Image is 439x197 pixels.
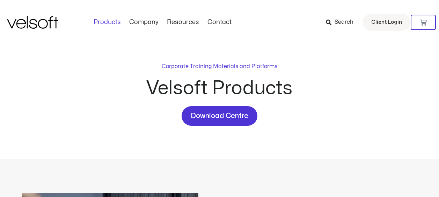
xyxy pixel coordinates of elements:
[125,19,163,26] a: CompanyMenu Toggle
[203,19,236,26] a: ContactMenu Toggle
[335,18,353,27] span: Search
[163,19,203,26] a: ResourcesMenu Toggle
[326,16,358,28] a: Search
[162,62,277,71] p: Corporate Training Materials and Platforms
[89,19,125,26] a: ProductsMenu Toggle
[7,16,58,29] img: Velsoft Training Materials
[94,79,345,98] h2: Velsoft Products
[371,18,402,27] span: Client Login
[363,14,411,31] a: Client Login
[191,110,248,122] span: Download Centre
[182,106,257,126] a: Download Centre
[89,19,236,26] nav: Menu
